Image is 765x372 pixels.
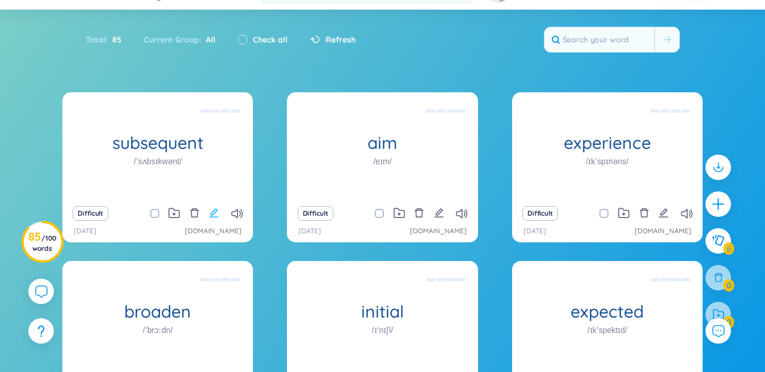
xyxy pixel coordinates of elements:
[434,206,444,221] button: edit
[373,155,391,168] h1: /eɪm/
[512,302,703,322] h1: expected
[512,133,703,153] h1: experience
[639,208,649,218] span: delete
[414,208,424,218] span: delete
[143,324,173,336] h1: /ˈbrɔːdn/
[185,226,242,237] a: [DOMAIN_NAME]
[639,206,649,221] button: delete
[372,324,394,336] h1: /ɪˈnɪʃl/
[189,208,200,218] span: delete
[544,27,654,52] input: Search your word
[201,35,215,45] span: All
[410,226,467,237] a: [DOMAIN_NAME]
[62,133,253,153] h1: subsequent
[414,206,424,221] button: delete
[586,155,628,168] h1: /ɪkˈspɪriəns/
[635,226,691,237] a: [DOMAIN_NAME]
[209,208,219,218] span: edit
[658,208,669,218] span: edit
[588,324,627,336] h1: /ɪkˈspektɪd/
[108,33,121,46] span: 85
[189,206,200,221] button: delete
[74,226,96,237] p: [DATE]
[253,33,288,46] label: Check all
[434,208,444,218] span: edit
[658,206,669,221] button: edit
[209,206,219,221] button: edit
[298,206,333,221] button: Difficult
[73,206,108,221] button: Difficult
[326,33,356,46] span: Refresh
[86,28,133,52] div: Total :
[523,226,546,237] p: [DATE]
[134,155,181,168] h1: /ˈsʌbsɪkwənt/
[28,232,56,253] h3: 85
[32,234,56,253] span: / 100 words
[711,197,725,211] span: plus
[133,28,227,52] div: Current Group :
[62,302,253,322] h1: broaden
[522,206,558,221] button: Difficult
[298,226,321,237] p: [DATE]
[287,302,477,322] h1: initial
[287,133,477,153] h1: aim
